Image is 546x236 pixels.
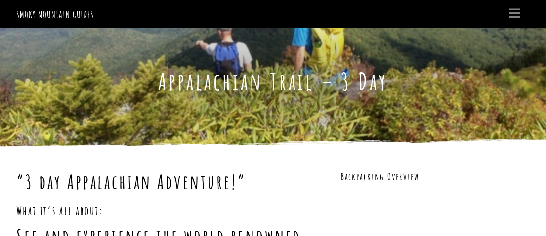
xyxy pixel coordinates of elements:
h1: “3 day Appalachian Adventure!” [16,170,324,193]
a: Smoky Mountain Guides [16,8,94,21]
h1: Appalachian Trail – 3 Day [16,67,530,96]
h3: Backpacking Overview [341,170,530,184]
a: Menu [504,4,524,23]
h3: What it’s all about: [16,203,324,219]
